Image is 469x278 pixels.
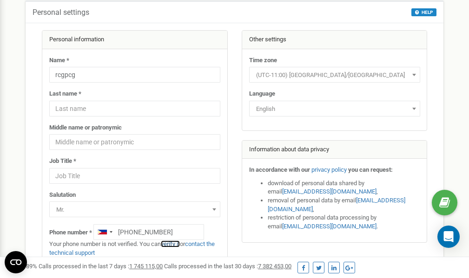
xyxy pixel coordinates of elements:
[268,197,405,213] a: [EMAIL_ADDRESS][DOMAIN_NAME]
[348,166,393,173] strong: you can request:
[249,67,420,83] span: (UTC-11:00) Pacific/Midway
[411,8,436,16] button: HELP
[93,224,204,240] input: +1-800-555-55-55
[5,251,27,273] button: Open CMP widget
[252,69,417,82] span: (UTC-11:00) Pacific/Midway
[49,90,81,98] label: Last name *
[129,263,163,270] u: 1 745 115,00
[49,101,220,116] input: Last name
[49,134,220,150] input: Middle name or patronymic
[164,263,291,270] span: Calls processed in the last 30 days :
[268,179,420,196] li: download of personal data shared by email ,
[42,31,227,49] div: Personal information
[49,240,215,256] a: contact the technical support
[249,101,420,116] span: English
[437,226,460,248] div: Open Intercom Messenger
[282,223,377,230] a: [EMAIL_ADDRESS][DOMAIN_NAME]
[49,67,220,83] input: Name
[249,166,310,173] strong: In accordance with our
[268,213,420,231] li: restriction of personal data processing by email .
[49,168,220,184] input: Job Title
[311,166,347,173] a: privacy policy
[249,90,275,98] label: Language
[49,228,92,237] label: Phone number *
[249,56,277,65] label: Time zone
[282,188,377,195] a: [EMAIL_ADDRESS][DOMAIN_NAME]
[258,263,291,270] u: 7 382 453,00
[49,201,220,217] span: Mr.
[53,203,217,216] span: Mr.
[39,263,163,270] span: Calls processed in the last 7 days :
[49,191,76,200] label: Salutation
[49,123,122,132] label: Middle name or patronymic
[252,103,417,116] span: English
[242,31,427,49] div: Other settings
[268,196,420,213] li: removal of personal data by email ,
[161,240,180,247] a: verify it
[94,225,115,239] div: Telephone country code
[49,56,69,65] label: Name *
[242,141,427,159] div: Information about data privacy
[33,8,89,17] h5: Personal settings
[49,157,76,166] label: Job Title *
[49,240,220,257] p: Your phone number is not verified. You can or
